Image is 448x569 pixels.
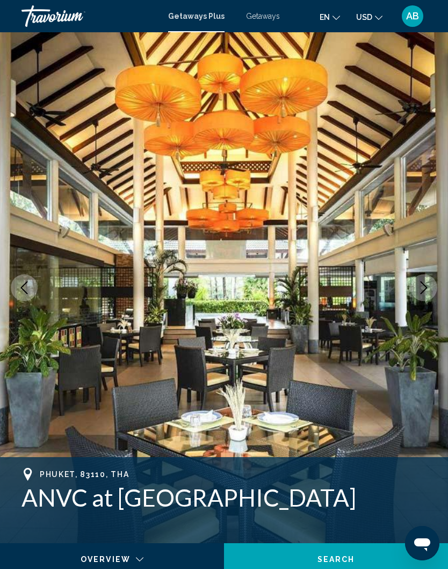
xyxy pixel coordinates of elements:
[246,12,280,20] a: Getaways
[317,556,355,564] span: Search
[405,526,439,560] iframe: Button to launch messaging window
[21,483,427,511] h1: ANVC at [GEOGRAPHIC_DATA]
[356,13,372,22] span: USD
[21,5,157,27] a: Travorium
[40,470,129,479] span: Phuket, 83110, THA
[168,12,225,20] a: Getaways Plus
[406,11,419,22] span: AB
[11,274,38,301] button: Previous image
[356,9,382,25] button: Change currency
[399,5,427,27] button: User Menu
[410,274,437,301] button: Next image
[320,9,340,25] button: Change language
[320,13,330,22] span: en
